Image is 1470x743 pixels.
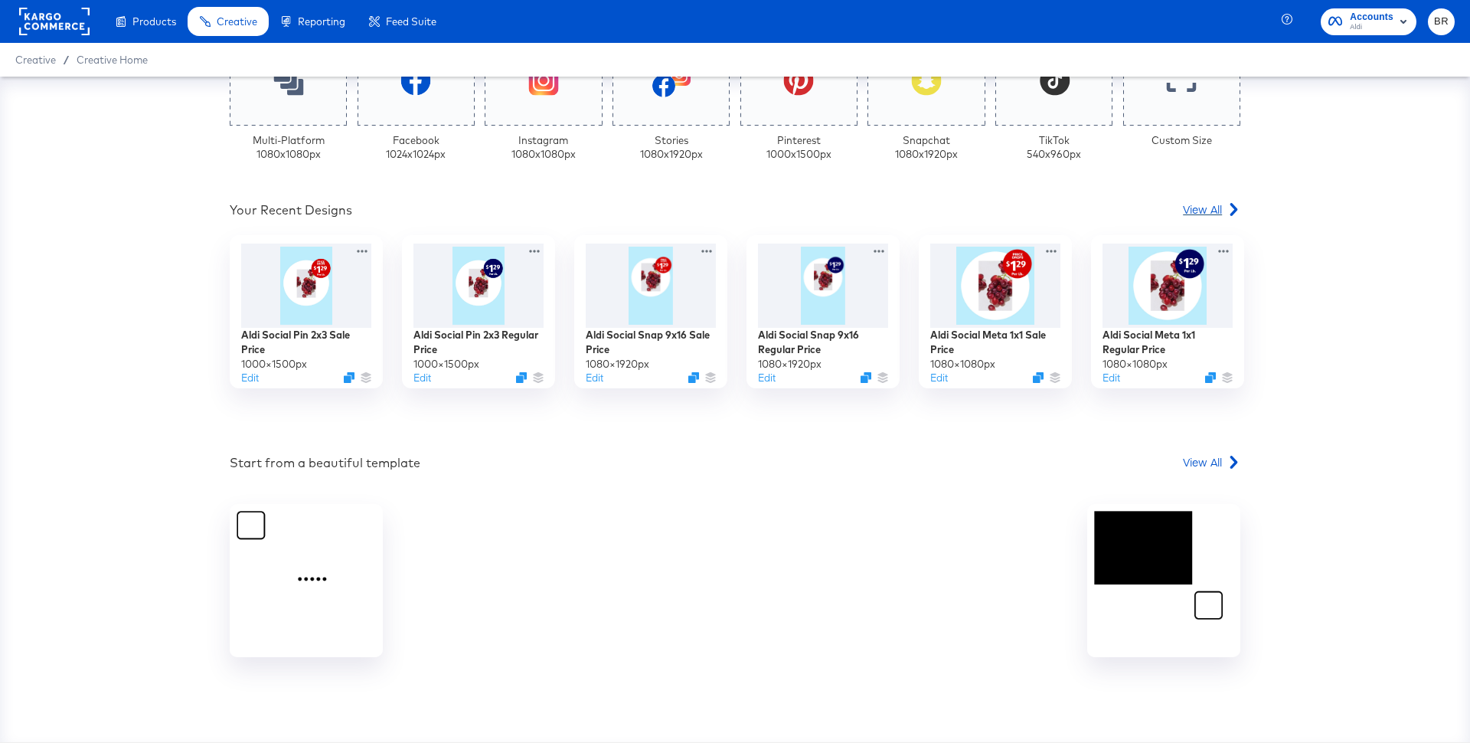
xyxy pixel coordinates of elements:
[217,15,257,28] span: Creative
[1151,133,1212,148] div: Custom Size
[253,133,325,162] div: Multi-Platform 1080 x 1080 px
[241,328,371,356] div: Aldi Social Pin 2x3 Sale Price
[386,133,446,162] div: Facebook 1024 x 1024 px
[132,15,176,28] span: Products
[1027,133,1081,162] div: TikTok 540 x 960 px
[758,357,822,371] div: 1080 × 1920 px
[77,54,148,66] a: Creative Home
[344,372,354,383] svg: Duplicate
[230,454,420,472] div: Start from a beautiful template
[56,54,77,66] span: /
[1091,235,1244,388] div: Aldi Social Meta 1x1 Regular Price1080×1080pxEditDuplicate
[15,54,56,66] span: Creative
[230,201,352,219] div: Your Recent Designs
[1434,13,1449,31] span: BR
[413,328,544,356] div: Aldi Social Pin 2x3 Regular Price
[688,372,699,383] svg: Duplicate
[895,133,958,162] div: Snapchat 1080 x 1920 px
[930,357,995,371] div: 1080 × 1080 px
[241,357,307,371] div: 1000 × 1500 px
[413,357,479,371] div: 1000 × 1500 px
[758,328,888,356] div: Aldi Social Snap 9x16 Regular Price
[746,235,900,388] div: Aldi Social Snap 9x16 Regular Price1080×1920pxEditDuplicate
[413,371,431,385] button: Edit
[586,328,716,356] div: Aldi Social Snap 9x16 Sale Price
[930,371,948,385] button: Edit
[1183,454,1240,476] a: View All
[516,372,527,383] svg: Duplicate
[1102,371,1120,385] button: Edit
[640,133,703,162] div: Stories 1080 x 1920 px
[1350,21,1393,34] span: Aldi
[861,372,871,383] svg: Duplicate
[402,235,555,388] div: Aldi Social Pin 2x3 Regular Price1000×1500pxEditDuplicate
[758,371,776,385] button: Edit
[930,328,1060,356] div: Aldi Social Meta 1x1 Sale Price
[586,357,649,371] div: 1080 × 1920 px
[1428,8,1455,35] button: BR
[1205,372,1216,383] svg: Duplicate
[574,235,727,388] div: Aldi Social Snap 9x16 Sale Price1080×1920pxEditDuplicate
[241,371,259,385] button: Edit
[766,133,831,162] div: Pinterest 1000 x 1500 px
[919,235,1072,388] div: Aldi Social Meta 1x1 Sale Price1080×1080pxEditDuplicate
[511,133,576,162] div: Instagram 1080 x 1080 px
[1350,9,1393,25] span: Accounts
[586,371,603,385] button: Edit
[1183,454,1222,470] span: View All
[1183,201,1240,224] a: View All
[1102,357,1168,371] div: 1080 × 1080 px
[1321,8,1416,35] button: AccountsAldi
[1033,372,1044,383] svg: Duplicate
[1183,201,1222,217] span: View All
[1102,328,1233,356] div: Aldi Social Meta 1x1 Regular Price
[230,235,383,388] div: Aldi Social Pin 2x3 Sale Price1000×1500pxEditDuplicate
[298,15,345,28] span: Reporting
[386,15,436,28] span: Feed Suite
